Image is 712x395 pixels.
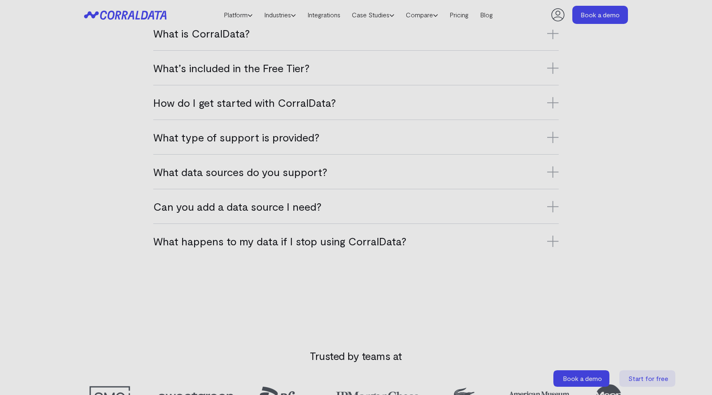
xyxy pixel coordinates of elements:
[474,9,499,21] a: Blog
[258,9,302,21] a: Industries
[153,234,559,248] h3: What happens to my data if I stop using CorralData?
[563,374,602,382] span: Book a demo
[619,370,677,387] a: Start for free
[153,61,559,75] h3: What’s included in the Free Tier?
[153,26,559,40] h3: What is CorralData?
[153,96,559,109] h3: How do I get started with CorralData?
[153,130,559,144] h3: What type of support is provided?
[302,9,346,21] a: Integrations
[628,374,668,382] span: Start for free
[572,6,628,24] a: Book a demo
[153,165,559,179] h3: What data sources do you support?
[444,9,474,21] a: Pricing
[553,370,611,387] a: Book a demo
[400,9,444,21] a: Compare
[218,9,258,21] a: Platform
[346,9,400,21] a: Case Studies
[84,349,628,362] h3: Trusted by teams at
[153,200,559,213] h3: Can you add a data source I need?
